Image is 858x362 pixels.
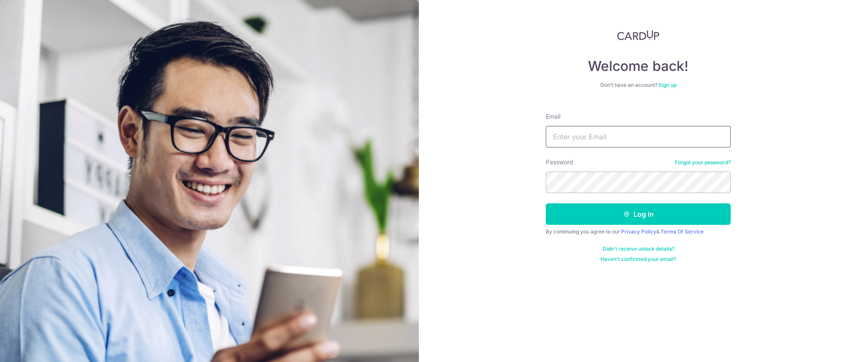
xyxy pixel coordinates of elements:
input: Enter your Email [546,126,731,147]
div: By continuing you agree to our & [546,228,731,235]
div: Don’t have an account? [546,82,731,89]
a: Haven't confirmed your email? [600,256,676,263]
img: CardUp Logo [617,30,659,40]
label: Password [546,158,573,166]
button: Log in [546,203,731,225]
a: Terms Of Service [661,228,704,235]
a: Privacy Policy [621,228,656,235]
a: Didn't receive unlock details? [603,245,674,252]
a: Sign up [658,82,677,88]
label: Email [546,112,560,121]
h4: Welcome back! [546,58,731,75]
a: Forgot your password? [675,159,731,166]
